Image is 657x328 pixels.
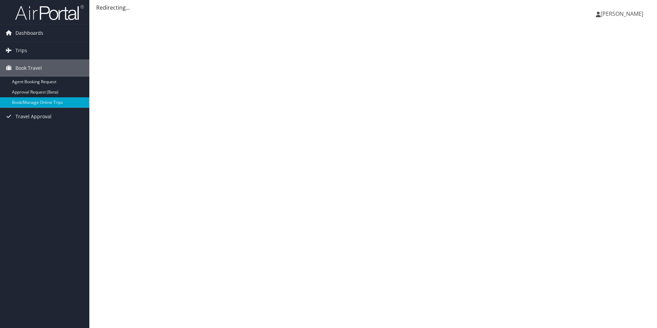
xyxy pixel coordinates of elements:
[96,3,650,12] div: Redirecting...
[596,3,650,24] a: [PERSON_NAME]
[15,59,42,77] span: Book Travel
[15,4,84,21] img: airportal-logo.png
[15,108,52,125] span: Travel Approval
[601,10,643,18] span: [PERSON_NAME]
[15,24,43,42] span: Dashboards
[15,42,27,59] span: Trips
